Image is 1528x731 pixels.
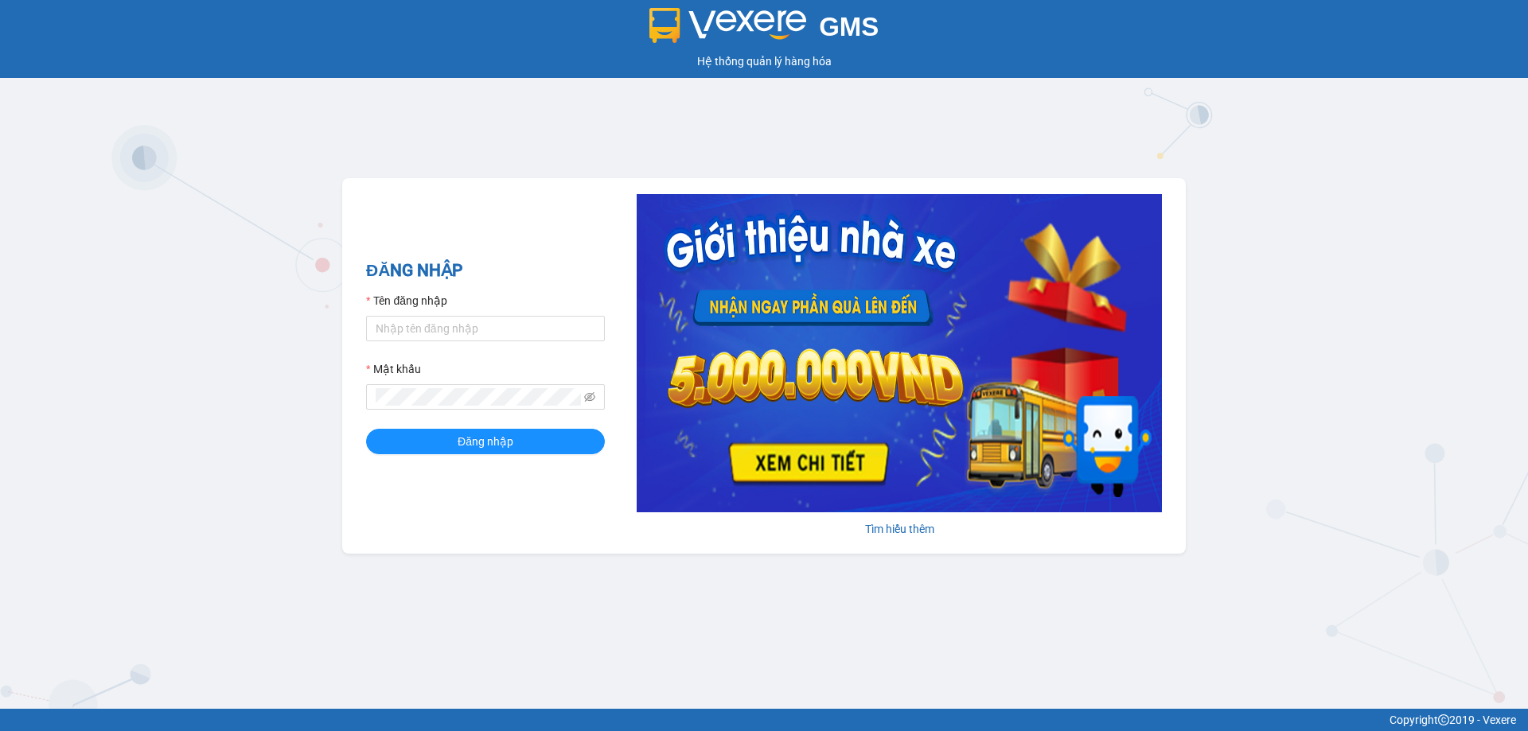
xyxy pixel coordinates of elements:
img: logo 2 [649,8,807,43]
span: eye-invisible [584,391,595,402]
span: Đăng nhập [458,433,513,450]
h2: ĐĂNG NHẬP [366,258,605,284]
button: Đăng nhập [366,429,605,454]
label: Mật khẩu [366,360,421,378]
a: GMS [649,24,879,37]
span: GMS [819,12,879,41]
div: Hệ thống quản lý hàng hóa [4,52,1524,70]
div: Tìm hiểu thêm [637,520,1162,538]
label: Tên đăng nhập [366,292,447,309]
input: Mật khẩu [376,388,581,406]
input: Tên đăng nhập [366,316,605,341]
div: Copyright 2019 - Vexere [12,711,1516,729]
img: banner-0 [637,194,1162,512]
span: copyright [1438,714,1449,725]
